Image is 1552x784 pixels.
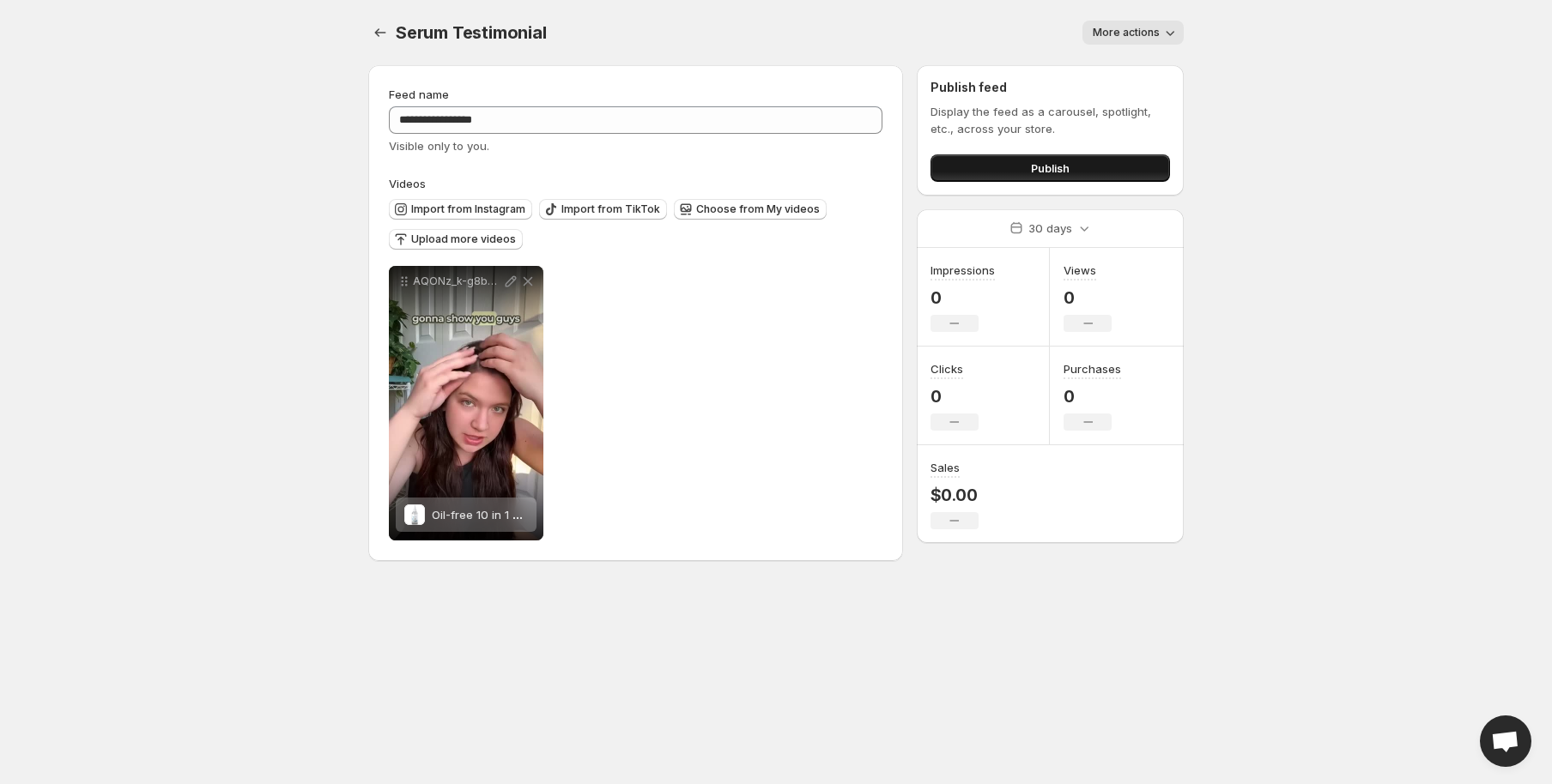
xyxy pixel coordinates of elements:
[411,202,525,216] span: Import from Instagram
[1028,220,1072,237] p: 30 days
[561,202,660,216] span: Import from TikTok
[1064,386,1121,407] p: 0
[539,199,667,220] button: Import from TikTok
[1082,21,1184,45] button: More actions
[368,21,392,45] button: Settings
[931,103,1170,137] p: Display the feed as a carousel, spotlight, etc., across your store.
[1064,360,1121,377] h3: Purchases
[674,199,827,220] button: Choose from My videos
[1031,160,1070,177] span: Publish
[931,79,1170,96] h2: Publish feed
[396,22,547,43] span: Serum Testimonial
[389,199,532,220] button: Import from Instagram
[413,274,502,288] p: AQONz_k-g8bmSnc08W8ilm8szUyAkl1deQPgPLRbE3j9KhhbJjVNiE9i6dolQP4ENl58wDPc7MxGgn-MH4uDNv47MEixZrLoD...
[1064,287,1112,308] p: 0
[931,262,995,279] h3: Impressions
[389,229,523,250] button: Upload more videos
[1093,26,1160,39] span: More actions
[389,139,489,153] span: Visible only to you.
[1064,262,1096,279] h3: Views
[931,485,979,505] p: $0.00
[931,287,995,308] p: 0
[1480,715,1531,767] div: Open chat
[696,202,820,216] span: Choose from My videos
[432,508,615,522] span: Oil-free 10 in 1 Hair Growth Serum
[411,232,516,246] span: Upload more videos
[404,504,425,525] img: Oil-free 10 in 1 Hair Growth Serum
[389,87,449,101] span: Feed name
[931,154,1170,182] button: Publish
[931,386,979,407] p: 0
[931,360,963,377] h3: Clicks
[389,177,426,190] span: Videos
[931,459,960,476] h3: Sales
[389,266,543,540] div: AQONz_k-g8bmSnc08W8ilm8szUyAkl1deQPgPLRbE3j9KhhbJjVNiE9i6dolQP4ENl58wDPc7MxGgn-MH4uDNv47MEixZrLoD...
